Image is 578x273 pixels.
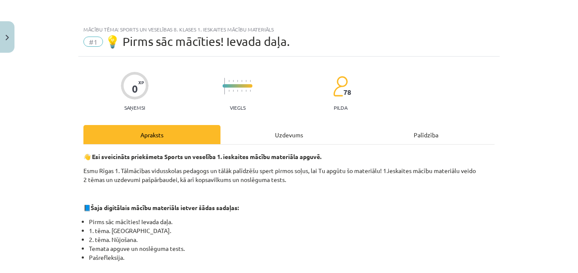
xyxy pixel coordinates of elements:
[89,244,495,253] li: Temata apguve un noslēguma tests.
[6,35,9,40] img: icon-close-lesson-0947bae3869378f0d4975bcd49f059093ad1ed9edebbc8119c70593378902aed.svg
[233,90,234,92] img: icon-short-line-57e1e144782c952c97e751825c79c345078a6d821885a25fce030b3d8c18986b.svg
[233,80,234,82] img: icon-short-line-57e1e144782c952c97e751825c79c345078a6d821885a25fce030b3d8c18986b.svg
[83,37,103,47] span: #1
[250,90,251,92] img: icon-short-line-57e1e144782c952c97e751825c79c345078a6d821885a25fce030b3d8c18986b.svg
[241,80,242,82] img: icon-short-line-57e1e144782c952c97e751825c79c345078a6d821885a25fce030b3d8c18986b.svg
[91,204,239,211] strong: Šaja digitālais mācību materiāls ietver šādas sadaļas:
[89,217,495,226] li: Pirms sāc mācīties! Ievada daļa.
[89,226,495,235] li: 1. tēma. [GEOGRAPHIC_DATA].
[83,26,495,32] div: Mācību tēma: Sports un veselības 8. klases 1. ieskaites mācību materiāls
[250,80,251,82] img: icon-short-line-57e1e144782c952c97e751825c79c345078a6d821885a25fce030b3d8c18986b.svg
[105,34,290,48] span: 💡 Pirms sāc mācīties! Ievada daļa.
[83,125,220,144] div: Apraksts
[241,90,242,92] img: icon-short-line-57e1e144782c952c97e751825c79c345078a6d821885a25fce030b3d8c18986b.svg
[333,76,348,97] img: students-c634bb4e5e11cddfef0936a35e636f08e4e9abd3cc4e673bd6f9a4125e45ecb1.svg
[132,83,138,95] div: 0
[138,80,144,85] span: XP
[224,78,225,94] img: icon-long-line-d9ea69661e0d244f92f715978eff75569469978d946b2353a9bb055b3ed8787d.svg
[83,203,495,212] p: 📘
[83,166,495,184] p: Esmu Rīgas 1. Tālmācības vidusskolas pedagogs un tālāk palīdzēšu spert pirmos soļus, lai Tu apgūt...
[343,88,351,96] span: 78
[334,105,347,111] p: pilda
[230,105,246,111] p: Viegls
[89,235,495,244] li: 2. tēma. Nūjošana.
[237,80,238,82] img: icon-short-line-57e1e144782c952c97e751825c79c345078a6d821885a25fce030b3d8c18986b.svg
[237,90,238,92] img: icon-short-line-57e1e144782c952c97e751825c79c345078a6d821885a25fce030b3d8c18986b.svg
[220,125,358,144] div: Uzdevums
[121,105,149,111] p: Saņemsi
[83,153,321,160] strong: 👋 Esi sveicināts priekšmeta Sports un veselība 1. ieskaites mācību materiāla apguvē.
[89,253,495,262] li: Pašrefleksija.
[358,125,495,144] div: Palīdzība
